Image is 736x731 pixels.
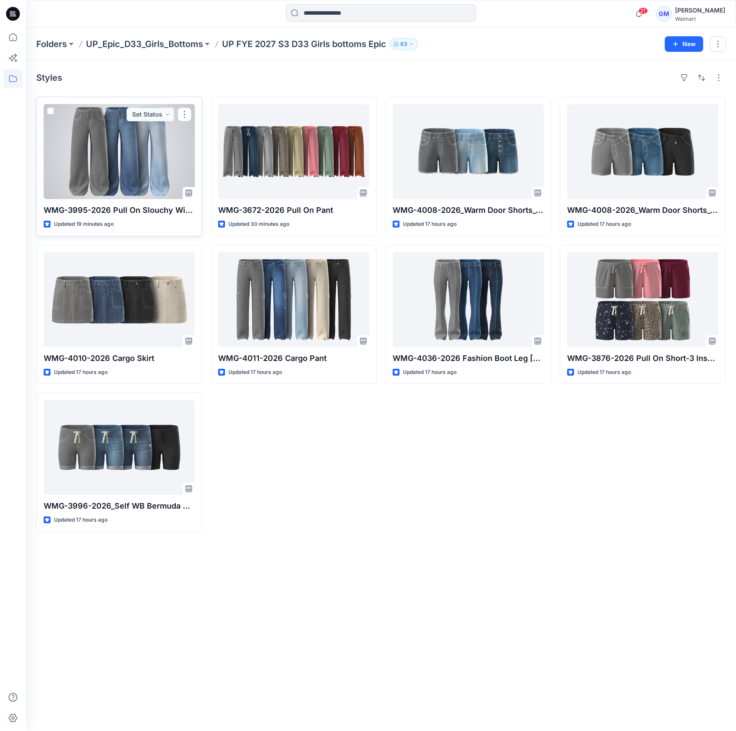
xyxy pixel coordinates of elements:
a: WMG-3995-2026 Pull On Slouchy Wide Leg [44,104,195,199]
p: UP FYE 2027 S3 D33 Girls bottoms Epic [222,38,386,50]
a: WMG-3876-2026 Pull On Short-3 Inseam [567,252,718,347]
p: WMG-3876-2026 Pull On Short-3 Inseam [567,352,718,364]
p: Updated 17 hours ago [54,368,108,377]
p: Updated 17 hours ago [228,368,282,377]
a: UP_Epic_D33_Girls_Bottoms [86,38,203,50]
p: Updated 17 hours ago [403,220,457,229]
p: WMG-4011-2026 Cargo Pant [218,352,369,364]
a: Folders [36,38,67,50]
div: GM [656,6,672,22]
a: WMG-3996-2026_Self WB Bermuda Shorts [44,400,195,495]
p: Updated 17 hours ago [577,368,631,377]
a: WMG-4011-2026 Cargo Pant [218,252,369,347]
div: Walmart [675,16,725,22]
h4: Styles [36,73,62,83]
p: Updated 19 minutes ago [54,220,114,229]
a: WMG-4010-2026 Cargo Skirt [44,252,195,347]
p: WMG-4008-2026_Warm Door Shorts_Opt2 [567,204,718,216]
a: WMG-4036-2026 Fashion Boot Leg Jean [393,252,544,347]
p: WMG-3996-2026_Self WB Bermuda Shorts [44,500,195,512]
a: WMG-3672-2026 Pull On Pant [218,104,369,199]
p: WMG-4008-2026_Warm Door Shorts_Opt1 [393,204,544,216]
p: Updated 17 hours ago [54,516,108,525]
button: New [665,36,703,52]
button: 63 [390,38,418,50]
span: 21 [638,7,648,14]
p: WMG-4010-2026 Cargo Skirt [44,352,195,364]
p: WMG-3672-2026 Pull On Pant [218,204,369,216]
div: [PERSON_NAME] [675,5,725,16]
p: Updated 17 hours ago [577,220,631,229]
p: WMG-3995-2026 Pull On Slouchy Wide Leg [44,204,195,216]
p: Updated 30 minutes ago [228,220,289,229]
p: Updated 17 hours ago [403,368,457,377]
p: WMG-4036-2026 Fashion Boot Leg [PERSON_NAME] [393,352,544,364]
a: WMG-4008-2026_Warm Door Shorts_Opt2 [567,104,718,199]
p: 63 [400,39,407,49]
a: WMG-4008-2026_Warm Door Shorts_Opt1 [393,104,544,199]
